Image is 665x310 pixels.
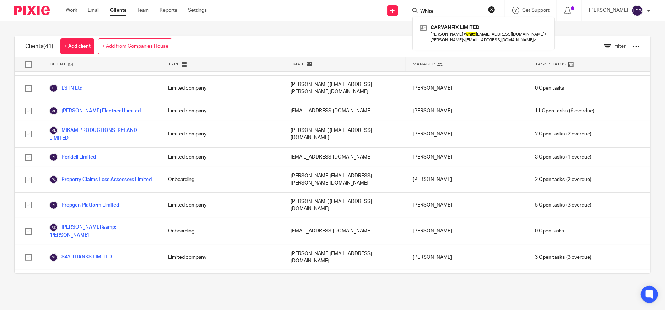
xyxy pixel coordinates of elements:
div: [PERSON_NAME] [406,270,528,295]
div: [PERSON_NAME] [406,101,528,121]
a: Reports [160,7,177,14]
img: svg%3E [49,201,58,209]
a: Clients [110,7,126,14]
input: Select all [22,58,35,71]
span: 3 Open tasks [535,254,565,261]
span: (1 overdue) [535,154,591,161]
a: Settings [188,7,207,14]
div: [EMAIL_ADDRESS][DOMAIN_NAME] [283,218,406,244]
div: [PERSON_NAME][EMAIL_ADDRESS][DOMAIN_NAME] [283,121,406,147]
span: (2 overdue) [535,176,591,183]
span: (6 overdue) [535,107,594,114]
span: Task Status [535,61,567,67]
div: Onboarding [161,218,283,244]
a: Propgen Platform Limited [49,201,119,209]
span: 11 Open tasks [535,107,568,114]
a: Peridell Limited [49,153,96,161]
div: [PERSON_NAME][EMAIL_ADDRESS][PERSON_NAME][DOMAIN_NAME] [283,76,406,101]
div: [PERSON_NAME][EMAIL_ADDRESS][DOMAIN_NAME] [283,245,406,270]
div: [PERSON_NAME] [406,218,528,244]
a: + Add client [60,38,94,54]
a: MIKAM PRODUCTIONS IRELAND LIMITED [49,126,154,142]
div: [PERSON_NAME][EMAIL_ADDRESS][DOMAIN_NAME] [283,270,406,295]
img: svg%3E [49,175,58,184]
img: Pixie [14,6,50,15]
img: svg%3E [49,126,58,135]
img: svg%3E [49,253,58,262]
div: Limited company [161,101,283,121]
div: Limited company [161,121,283,147]
span: 0 Open tasks [535,85,564,92]
a: + Add from Companies House [98,38,172,54]
img: svg%3E [49,84,58,92]
button: Clear [488,6,495,13]
img: svg%3E [49,153,58,161]
a: [PERSON_NAME] &amp; [PERSON_NAME] [49,223,154,239]
div: Sole Trader / Self-Assessed [161,270,283,295]
div: Limited company [161,76,283,101]
div: [EMAIL_ADDRESS][DOMAIN_NAME] [283,148,406,167]
span: (3 overdue) [535,202,591,209]
div: [EMAIL_ADDRESS][DOMAIN_NAME] [283,101,406,121]
span: 3 Open tasks [535,154,565,161]
span: Type [168,61,180,67]
div: [PERSON_NAME][EMAIL_ADDRESS][DOMAIN_NAME] [283,193,406,218]
div: [PERSON_NAME] [406,76,528,101]
a: Work [66,7,77,14]
div: [PERSON_NAME] [406,167,528,192]
p: [PERSON_NAME] [589,7,628,14]
div: Limited company [161,193,283,218]
div: Onboarding [161,167,283,192]
img: svg%3E [49,223,58,232]
div: [PERSON_NAME] [406,148,528,167]
div: [PERSON_NAME] [406,245,528,270]
span: (3 overdue) [535,254,591,261]
span: Client [50,61,66,67]
div: [PERSON_NAME] [406,193,528,218]
span: Manager [413,61,436,67]
a: LSTN Ltd [49,84,82,92]
a: Email [88,7,99,14]
span: Filter [614,44,626,49]
div: Limited company [161,245,283,270]
span: Email [291,61,305,67]
span: 2 Open tasks [535,130,565,138]
a: Property Claims Loss Assessors Limited [49,175,152,184]
span: (2 overdue) [535,130,591,138]
span: 2 Open tasks [535,176,565,183]
span: 5 Open tasks [535,202,565,209]
img: svg%3E [632,5,643,16]
img: svg%3E [49,107,58,115]
span: Get Support [522,8,550,13]
a: Team [137,7,149,14]
input: Search [420,9,483,15]
span: (41) [43,43,53,49]
div: Limited company [161,148,283,167]
a: SAY THANKS LIMITED [49,253,112,262]
a: [PERSON_NAME] Electrical Limited [49,107,141,115]
div: [PERSON_NAME] [406,121,528,147]
h1: Clients [25,43,53,50]
span: 0 Open tasks [535,228,564,235]
div: [PERSON_NAME][EMAIL_ADDRESS][PERSON_NAME][DOMAIN_NAME] [283,167,406,192]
